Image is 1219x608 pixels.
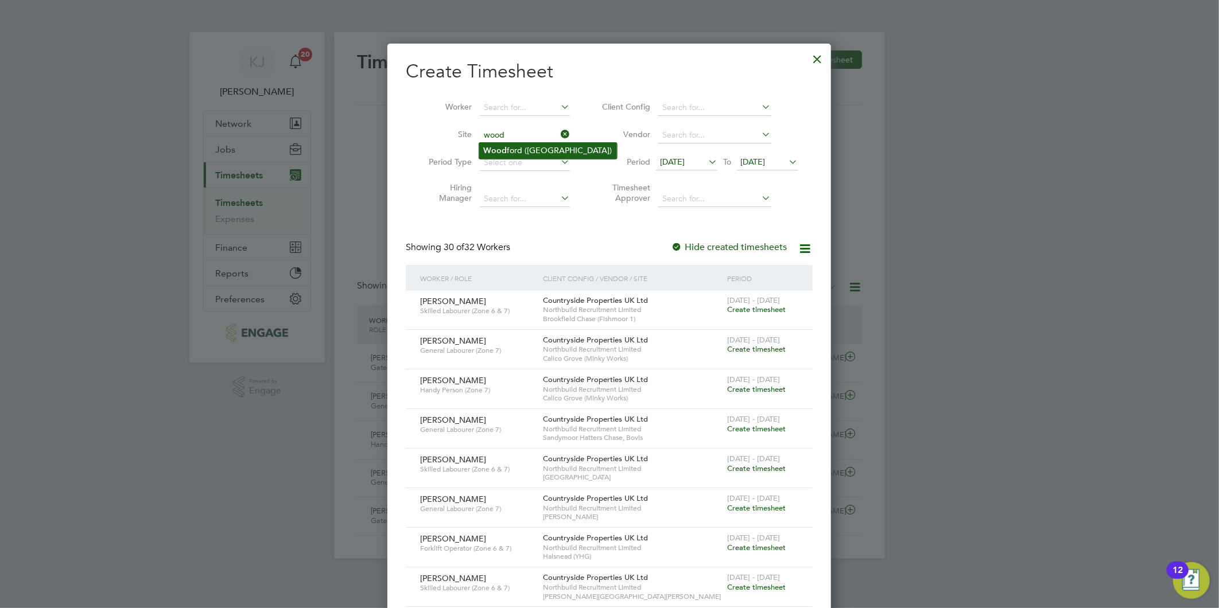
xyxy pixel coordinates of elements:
[540,265,724,291] div: Client Config / Vendor / Site
[727,463,786,473] span: Create timesheet
[480,127,570,143] input: Search for...
[420,583,534,593] span: Skilled Labourer (Zone 6 & 7)
[543,424,721,434] span: Northbuild Recruitment Limited
[720,154,735,169] span: To
[727,543,786,552] span: Create timesheet
[543,354,721,363] span: Calico Grove (Minky Works)
[727,493,780,503] span: [DATE] - [DATE]
[420,102,472,112] label: Worker
[727,503,786,513] span: Create timesheet
[543,493,648,503] span: Countryside Properties UK Ltd
[543,533,648,543] span: Countryside Properties UK Ltd
[727,533,780,543] span: [DATE] - [DATE]
[420,533,486,544] span: [PERSON_NAME]
[724,265,801,291] div: Period
[599,182,650,203] label: Timesheet Approver
[543,583,721,592] span: Northbuild Recruitment Limited
[658,100,771,116] input: Search for...
[420,415,486,425] span: [PERSON_NAME]
[543,504,721,513] span: Northbuild Recruitment Limited
[1173,570,1183,585] div: 12
[543,305,721,314] span: Northbuild Recruitment Limited
[727,572,780,582] span: [DATE] - [DATE]
[420,385,534,395] span: Handy Person (Zone 7)
[727,582,786,592] span: Create timesheet
[543,375,648,384] span: Countryside Properties UK Ltd
[543,572,648,582] span: Countryside Properties UK Ltd
[543,314,721,324] span: Brookfield Chase (Fishmoor 1)
[543,295,648,305] span: Countryside Properties UK Ltd
[420,573,486,583] span: [PERSON_NAME]
[543,414,648,424] span: Countryside Properties UK Ltd
[543,512,721,521] span: [PERSON_NAME]
[543,393,721,403] span: Calico Grove (Minky Works)
[420,296,486,306] span: [PERSON_NAME]
[599,129,650,139] label: Vendor
[599,102,650,112] label: Client Config
[727,424,786,434] span: Create timesheet
[727,335,780,345] span: [DATE] - [DATE]
[543,454,648,463] span: Countryside Properties UK Ltd
[420,375,486,385] span: [PERSON_NAME]
[420,306,534,315] span: Skilled Labourer (Zone 6 & 7)
[480,155,570,171] input: Select one
[420,425,534,434] span: General Labourer (Zone 7)
[420,454,486,465] span: [PERSON_NAME]
[599,157,650,167] label: Period
[543,473,721,482] span: [GEOGRAPHIC_DATA]
[727,295,780,305] span: [DATE] - [DATE]
[420,157,472,167] label: Period Type
[420,336,486,346] span: [PERSON_NAME]
[543,345,721,354] span: Northbuild Recruitment Limited
[420,346,534,355] span: General Labourer (Zone 7)
[658,191,771,207] input: Search for...
[417,265,540,291] div: Worker / Role
[444,241,510,253] span: 32 Workers
[543,464,721,473] span: Northbuild Recruitment Limited
[727,375,780,384] span: [DATE] - [DATE]
[727,305,786,314] span: Create timesheet
[444,241,464,253] span: 30 of
[543,433,721,442] span: Sandymoor Hatters Chase, Bovis
[420,544,534,553] span: Forklift Operator (Zone 6 & 7)
[660,157,685,167] span: [DATE]
[480,100,570,116] input: Search for...
[727,384,786,394] span: Create timesheet
[1173,562,1210,599] button: Open Resource Center, 12 new notifications
[420,494,486,504] span: [PERSON_NAME]
[484,146,507,155] b: Wood
[543,592,721,601] span: [PERSON_NAME][GEOGRAPHIC_DATA][PERSON_NAME]
[543,552,721,561] span: Halsnead (YHG)
[543,385,721,394] span: Northbuild Recruitment Limited
[480,191,570,207] input: Search for...
[406,60,813,84] h2: Create Timesheet
[741,157,766,167] span: [DATE]
[727,414,780,424] span: [DATE] - [DATE]
[671,241,787,253] label: Hide created timesheets
[543,543,721,552] span: Northbuild Recruitment Limited
[420,129,472,139] label: Site
[420,465,534,474] span: Skilled Labourer (Zone 6 & 7)
[727,344,786,354] span: Create timesheet
[406,241,513,254] div: Showing
[420,504,534,513] span: General Labourer (Zone 7)
[479,143,617,158] li: ford ([GEOGRAPHIC_DATA])
[727,454,780,463] span: [DATE] - [DATE]
[420,182,472,203] label: Hiring Manager
[543,335,648,345] span: Countryside Properties UK Ltd
[658,127,771,143] input: Search for...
